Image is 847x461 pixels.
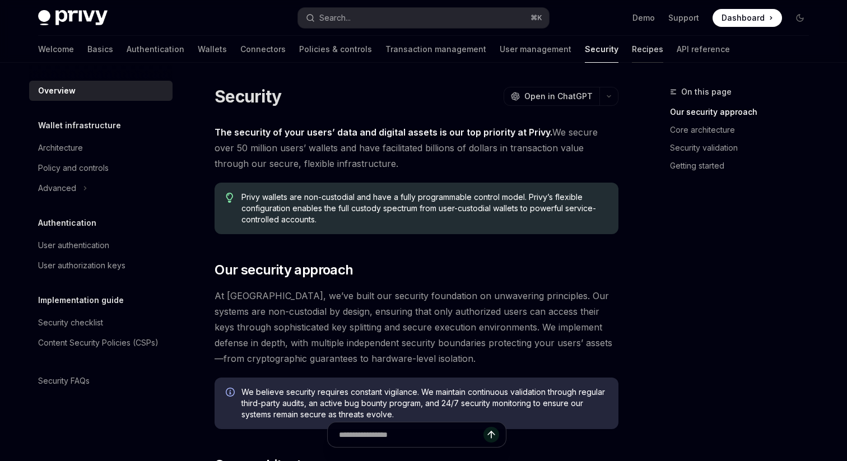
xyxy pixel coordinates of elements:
[226,193,234,203] svg: Tip
[29,138,173,158] a: Architecture
[29,255,173,276] a: User authorization keys
[791,9,809,27] button: Toggle dark mode
[670,121,818,139] a: Core architecture
[530,13,542,22] span: ⌘ K
[524,91,593,102] span: Open in ChatGPT
[38,216,96,230] h5: Authentication
[722,12,765,24] span: Dashboard
[585,36,618,63] a: Security
[87,36,113,63] a: Basics
[713,9,782,27] a: Dashboard
[500,36,571,63] a: User management
[29,158,173,178] a: Policy and controls
[38,294,124,307] h5: Implementation guide
[504,87,599,106] button: Open in ChatGPT
[670,103,818,121] a: Our security approach
[241,192,607,225] span: Privy wallets are non-custodial and have a fully programmable control model. Privy’s flexible con...
[632,12,655,24] a: Demo
[38,119,121,132] h5: Wallet infrastructure
[670,139,818,157] a: Security validation
[632,36,663,63] a: Recipes
[127,36,184,63] a: Authentication
[240,36,286,63] a: Connectors
[668,12,699,24] a: Support
[38,239,109,252] div: User authentication
[319,11,351,25] div: Search...
[29,371,173,391] a: Security FAQs
[38,316,103,329] div: Security checklist
[215,86,281,106] h1: Security
[215,288,618,366] span: At [GEOGRAPHIC_DATA], we’ve built our security foundation on unwavering principles. Our systems a...
[38,141,83,155] div: Architecture
[38,161,109,175] div: Policy and controls
[241,387,607,420] span: We believe security requires constant vigilance. We maintain continuous validation through regula...
[385,36,486,63] a: Transaction management
[29,313,173,333] a: Security checklist
[299,36,372,63] a: Policies & controls
[226,388,237,399] svg: Info
[29,81,173,101] a: Overview
[215,124,618,171] span: We secure over 50 million users’ wallets and have facilitated billions of dollars in transaction ...
[198,36,227,63] a: Wallets
[38,336,159,350] div: Content Security Policies (CSPs)
[677,36,730,63] a: API reference
[38,259,125,272] div: User authorization keys
[38,36,74,63] a: Welcome
[483,427,499,443] button: Send message
[38,84,76,97] div: Overview
[38,374,90,388] div: Security FAQs
[29,333,173,353] a: Content Security Policies (CSPs)
[29,235,173,255] a: User authentication
[38,10,108,26] img: dark logo
[38,181,76,195] div: Advanced
[215,261,353,279] span: Our security approach
[298,8,549,28] button: Search...⌘K
[215,127,552,138] strong: The security of your users’ data and digital assets is our top priority at Privy.
[681,85,732,99] span: On this page
[670,157,818,175] a: Getting started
